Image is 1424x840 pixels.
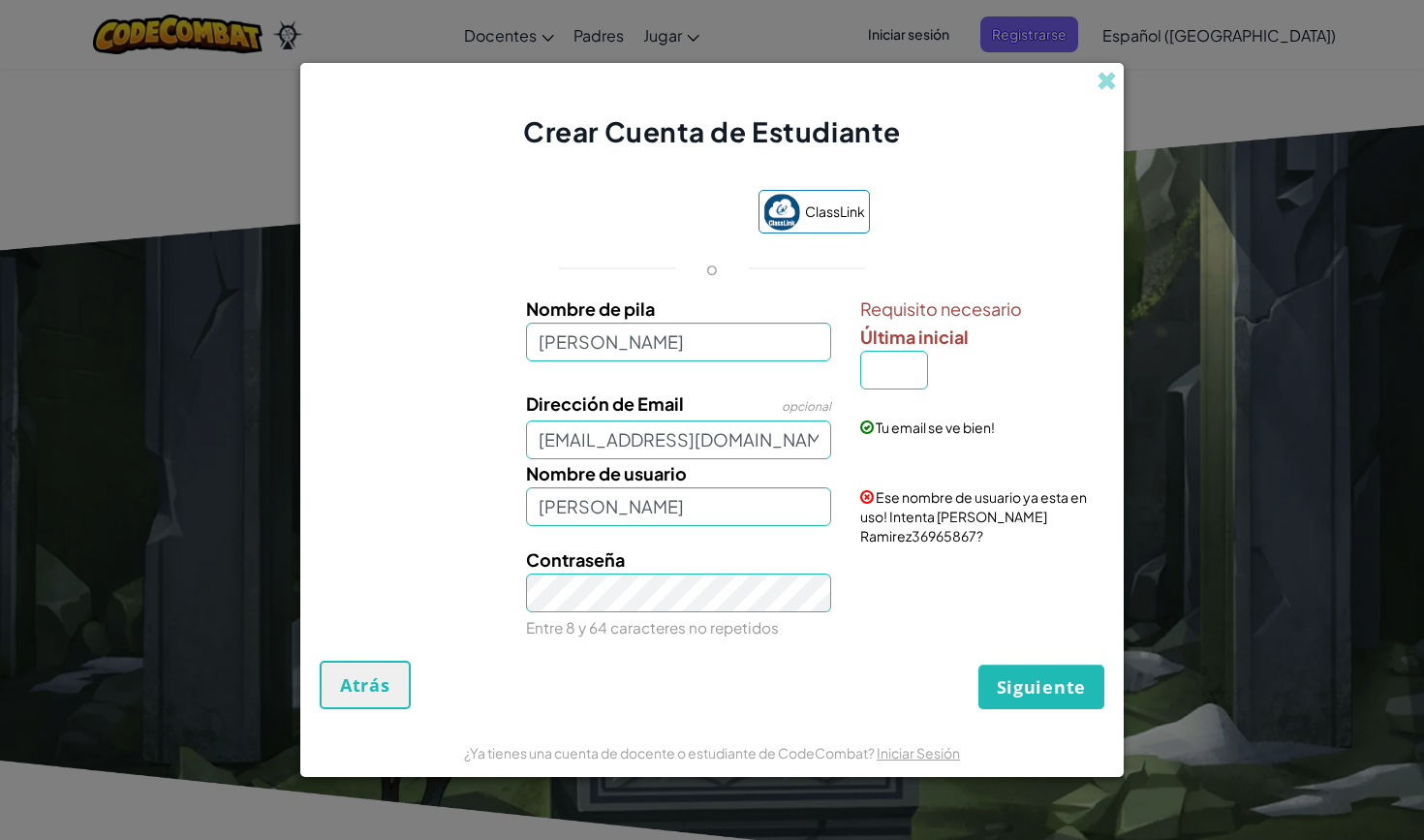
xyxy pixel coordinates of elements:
span: Tu email se ve bien! [876,419,995,436]
span: Contraseña [526,548,625,571]
span: opcional [782,399,831,414]
span: ¿Ya tienes una cuenta de docente o estudiante de CodeCombat? [464,744,877,762]
span: Ese nombre de usuario ya esta en uso! Intenta [PERSON_NAME] Ramirez36965867? [860,488,1087,544]
img: classlink-logo-small.png [763,194,800,231]
span: Nombre de usuario [526,462,687,484]
span: Requisito necesario [860,295,1099,323]
p: o [706,257,718,280]
small: Entre 8 y 64 caracteres no repetidos [526,618,779,637]
span: ClassLink [805,198,865,226]
span: Nombre de pila [526,297,655,320]
div: Acceder con Google. Se abre en una pestaña nueva [554,193,739,235]
a: Iniciar Sesión [877,744,960,762]
span: Siguiente [997,675,1086,699]
button: Siguiente [978,665,1104,709]
span: Dirección de Email [526,392,684,415]
span: Crear Cuenta de Estudiante [523,114,901,148]
button: Atrás [320,661,411,709]
span: Última inicial [860,326,969,348]
span: Atrás [340,673,390,697]
iframe: Botón de Acceder con Google [544,193,749,235]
